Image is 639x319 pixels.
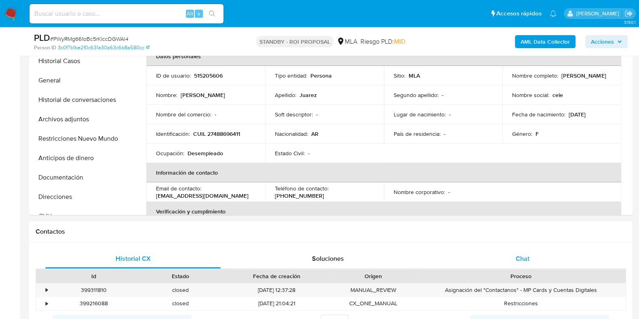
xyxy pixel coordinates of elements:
[215,111,216,118] p: -
[516,254,529,263] span: Chat
[311,130,318,137] p: AR
[156,192,249,199] p: [EMAIL_ADDRESS][DOMAIN_NAME]
[156,185,201,192] p: Email de contacto :
[512,111,565,118] p: Fecha de nacimiento :
[198,10,200,17] span: s
[31,90,132,110] button: Historial de conversaciones
[624,9,633,18] a: Salir
[275,192,324,199] p: [PHONE_NUMBER]
[394,37,405,46] span: MID
[181,91,225,99] p: [PERSON_NAME]
[394,91,439,99] p: Segundo apellido :
[299,91,317,99] p: Juarez
[224,283,330,297] div: [DATE] 12:37:28
[31,168,132,187] button: Documentación
[31,51,132,71] button: Historial Casos
[58,44,150,51] a: 3c0f7b1be2f0c631e30a63c6b8a580cc
[31,71,132,90] button: General
[275,150,305,157] p: Estado Civil :
[50,283,137,297] div: 399311810
[444,130,445,137] p: -
[275,185,329,192] p: Teléfono de contacto :
[553,91,563,99] p: cele
[312,254,344,263] span: Soluciones
[30,8,224,19] input: Buscar usuario o caso...
[624,19,635,25] span: 3.150.1
[137,283,224,297] div: closed
[31,129,132,148] button: Restricciones Nuevo Mundo
[156,72,191,79] p: ID de usuario :
[275,130,308,137] p: Nacionalidad :
[188,150,223,157] p: Desempleado
[143,272,218,280] div: Estado
[512,72,558,79] p: Nombre completo :
[31,148,132,168] button: Anticipos de dinero
[561,72,606,79] p: [PERSON_NAME]
[496,9,542,18] span: Accesos rápidos
[31,110,132,129] button: Archivos adjuntos
[31,187,132,207] button: Direcciones
[116,254,151,263] span: Historial CX
[409,72,420,79] p: MLA
[569,111,586,118] p: [DATE]
[230,272,324,280] div: Fecha de creación
[156,130,190,137] p: Identificación :
[550,10,557,17] a: Notificaciones
[46,300,48,307] div: •
[585,35,628,48] button: Acciones
[187,10,193,17] span: Alt
[146,202,621,221] th: Verificación y cumplimiento
[146,163,621,182] th: Información de contacto
[156,111,211,118] p: Nombre del comercio :
[512,91,549,99] p: Nombre social :
[36,228,626,236] h1: Contactos
[50,297,137,310] div: 399216088
[417,283,626,297] div: Asignación del "Contactanos" - MP Cards y Cuentas Digitales
[308,150,310,157] p: -
[335,272,411,280] div: Origen
[330,283,417,297] div: MANUAL_REVIEW
[256,36,333,47] p: STANDBY - ROI PROPOSAL
[449,111,451,118] p: -
[361,37,405,46] span: Riesgo PLD:
[591,35,614,48] span: Acciones
[442,91,443,99] p: -
[394,188,445,196] p: Nombre corporativo :
[422,272,620,280] div: Proceso
[515,35,576,48] button: AML Data Collector
[417,297,626,310] div: Restricciones
[394,130,441,137] p: País de residencia :
[394,111,446,118] p: Lugar de nacimiento :
[448,188,450,196] p: -
[193,130,240,137] p: CUIL 27488696411
[275,72,307,79] p: Tipo entidad :
[156,91,177,99] p: Nombre :
[512,130,532,137] p: Género :
[46,286,48,294] div: •
[536,130,539,137] p: F
[394,72,405,79] p: Sitio :
[275,91,296,99] p: Apellido :
[521,35,570,48] b: AML Data Collector
[50,35,129,43] span: # PWyRMg661oBc5rKlccDGWAl4
[337,37,357,46] div: MLA
[194,72,223,79] p: 515205606
[224,297,330,310] div: [DATE] 21:04:21
[316,111,318,118] p: -
[137,297,224,310] div: closed
[34,31,50,44] b: PLD
[146,46,621,66] th: Datos personales
[330,297,417,310] div: CX_ONE_MANUAL
[31,207,132,226] button: CVU
[310,72,332,79] p: Persona
[576,10,622,17] p: florencia.lera@mercadolibre.com
[34,44,56,51] b: Person ID
[204,8,220,19] button: search-icon
[56,272,131,280] div: Id
[275,111,313,118] p: Soft descriptor :
[156,150,184,157] p: Ocupación :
